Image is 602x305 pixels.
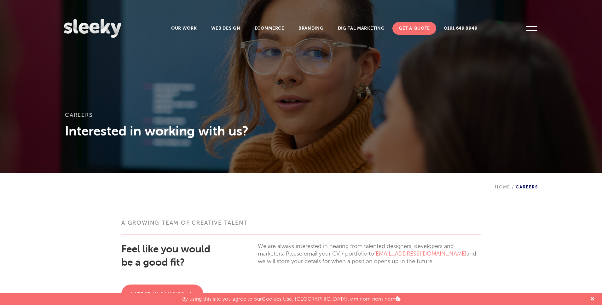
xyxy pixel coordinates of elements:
[438,22,483,35] a: 0191 649 8949
[121,242,222,269] h2: Feel like you would be a good fit?
[332,22,391,35] a: Digital Marketing
[65,123,537,139] h3: Interested in working with us?
[65,112,537,123] h1: Careers
[182,293,401,302] p: By using this site you agree to our . [GEOGRAPHIC_DATA], om nom nom nom
[258,242,481,265] p: We are always interested in hearing from talented designers, developers and marketers. Please ema...
[165,22,203,35] a: Our Work
[510,184,516,190] span: /
[121,219,481,234] h3: A growing team of creative talent
[262,296,292,302] a: Cookies Use
[495,184,510,190] a: Home
[205,22,247,35] a: Web Design
[292,22,330,35] a: Branding
[121,285,203,303] a: Latest Vacancies
[64,19,121,38] img: Sleeky Web Design Newcastle
[248,22,291,35] a: Ecommerce
[374,250,466,257] a: [EMAIL_ADDRESS][DOMAIN_NAME]
[392,22,436,35] a: Get A Quote
[495,173,538,190] div: Careers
